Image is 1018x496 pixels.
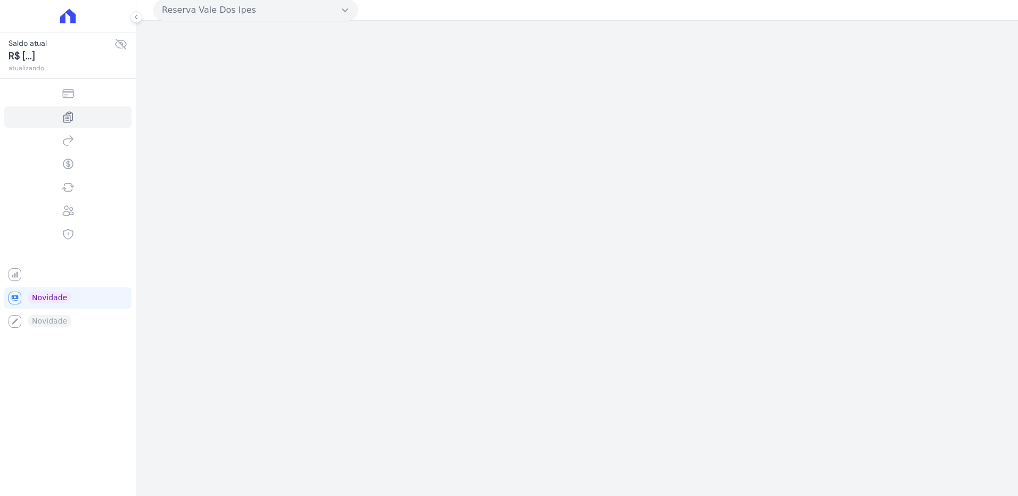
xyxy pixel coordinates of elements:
[9,83,127,332] nav: Sidebar
[28,292,71,303] span: Novidade
[9,38,114,49] span: Saldo atual
[4,287,132,309] a: Novidade
[9,49,114,63] span: R$ [...]
[9,63,114,73] span: atualizando...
